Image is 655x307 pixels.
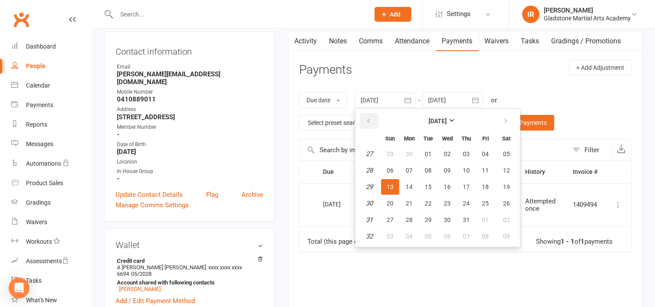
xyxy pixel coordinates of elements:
[478,31,515,51] a: Waivers
[503,216,510,223] span: 02
[406,167,413,174] span: 07
[11,251,91,271] a: Assessments
[444,200,451,207] span: 23
[385,135,395,142] small: Sunday
[536,238,613,245] div: Showing of payments
[381,229,399,244] button: 03
[457,179,475,195] button: 17
[423,135,433,142] small: Tuesday
[387,233,394,240] span: 03
[400,179,418,195] button: 14
[482,233,489,240] span: 08
[299,92,347,108] button: Due date
[114,8,363,20] input: Search...
[457,212,475,228] button: 31
[11,95,91,115] a: Payments
[438,229,456,244] button: 06
[117,113,263,121] strong: [STREET_ADDRESS]
[457,146,475,162] button: 03
[11,193,91,212] a: Gradings
[26,62,45,69] div: People
[315,161,384,183] th: Due
[425,183,432,190] span: 15
[26,238,52,245] div: Workouts
[406,200,413,207] span: 21
[366,150,373,158] em: 27
[400,163,418,178] button: 07
[495,163,517,178] button: 12
[425,150,432,157] span: 01
[457,163,475,178] button: 10
[26,258,69,265] div: Assessments
[493,115,554,131] a: Family Payments
[457,229,475,244] button: 07
[117,148,263,156] strong: [DATE]
[26,297,57,304] div: What's New
[495,179,517,195] button: 19
[11,232,91,251] a: Workouts
[299,63,352,77] h3: Payments
[503,150,510,157] span: 05
[444,183,451,190] span: 16
[117,175,263,183] strong: -
[353,31,389,51] a: Comms
[288,31,323,51] a: Activity
[117,264,242,277] span: xxxx xxxx xxxx 6694
[482,216,489,223] span: 01
[307,238,419,245] div: Total (this page only): of
[390,11,400,18] span: Add
[565,161,605,183] th: Invoice #
[117,258,259,264] strong: Credit card
[503,167,510,174] span: 12
[482,200,489,207] span: 25
[26,140,53,147] div: Messages
[491,95,497,105] div: or
[406,150,413,157] span: 30
[419,229,437,244] button: 05
[522,6,539,23] div: IR
[387,216,394,223] span: 27
[517,161,565,183] th: History
[568,140,611,160] button: Filter
[463,200,470,207] span: 24
[463,216,470,223] span: 31
[425,216,432,223] span: 29
[26,180,63,186] div: Product Sales
[323,197,363,211] div: [DATE]
[476,179,494,195] button: 18
[116,200,189,210] a: Manage Comms Settings
[419,179,437,195] button: 15
[425,200,432,207] span: 22
[131,271,152,277] span: 05/2028
[495,212,517,228] button: 02
[457,196,475,211] button: 24
[117,70,263,86] strong: [PERSON_NAME][EMAIL_ADDRESS][DOMAIN_NAME]
[444,216,451,223] span: 30
[444,150,451,157] span: 02
[11,134,91,154] a: Messages
[425,233,432,240] span: 05
[503,233,510,240] span: 09
[544,14,631,22] div: Gladstone Martial Arts Academy
[242,189,263,200] a: Archive
[117,131,263,138] strong: -
[381,212,399,228] button: 27
[117,105,263,114] div: Address
[495,196,517,211] button: 26
[429,118,447,124] strong: [DATE]
[26,219,47,225] div: Waivers
[495,146,517,162] button: 05
[366,183,373,191] em: 29
[366,199,373,207] em: 30
[366,216,373,224] em: 31
[11,212,91,232] a: Waivers
[482,150,489,157] span: 04
[116,189,183,200] a: Update Contact Details
[503,200,510,207] span: 26
[119,286,161,292] a: [PERSON_NAME]
[482,183,489,190] span: 18
[387,150,394,157] span: 29
[381,179,399,195] button: 13
[400,196,418,211] button: 21
[419,146,437,162] button: 01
